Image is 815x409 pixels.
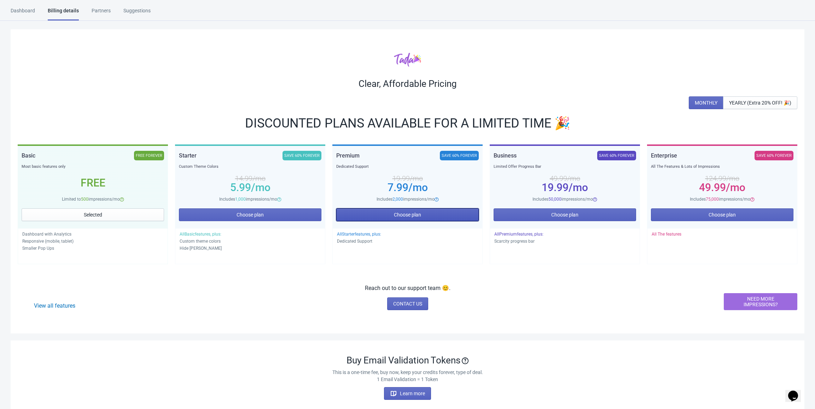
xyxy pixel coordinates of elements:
button: YEARLY (Extra 20% OFF! 🎉) [723,96,797,109]
div: FREE FOREVER [134,151,164,160]
button: Selected [22,208,164,221]
button: Choose plan [651,208,793,221]
span: /mo [251,181,270,194]
span: Includes impressions/mo [690,197,750,202]
span: /mo [569,181,588,194]
p: Dashboard with Analytics [22,231,163,238]
span: CONTACT US [393,301,422,307]
span: 50,000 [548,197,561,202]
span: 1,000 [235,197,246,202]
button: Choose plan [494,208,636,221]
span: 500 [81,197,88,202]
span: All Basic features, plus: [180,232,221,237]
span: All Premium features, plus: [494,232,543,237]
p: 1 Email Validation = 1 Token [18,376,797,383]
div: SAVE 60% FOREVER [283,151,321,160]
div: 124.99 /mo [651,176,793,181]
div: 19.99 [494,185,636,190]
div: SAVE 60% FOREVER [597,151,636,160]
div: DISCOUNTED PLANS AVAILABLE FOR A LIMITED TIME 🎉 [18,118,797,129]
span: Choose plan [394,212,421,218]
div: Partners [92,7,111,19]
iframe: chat widget [785,381,808,402]
span: Learn more [390,390,425,397]
div: Business [494,151,517,160]
div: Custom Theme Colors [179,163,321,170]
span: Choose plan [551,212,578,218]
div: Buy Email Validation Tokens [18,355,797,366]
span: MONTHLY [695,100,717,106]
p: Scarcity progress bar [494,238,635,245]
span: All The features [652,232,681,237]
p: This is a one-time fee, buy now, keep your credits forever, type of deal. [18,369,797,376]
button: MONTHLY [689,96,723,109]
div: Limited Offer Progress Bar [494,163,636,170]
div: 49.99 /mo [494,176,636,181]
button: NEED MORE IMPRESSIONS? [724,293,797,310]
div: 5.99 [179,185,321,190]
div: 7.99 [336,185,479,190]
p: Smaller Pop Ups [22,245,163,252]
p: Dedicated Support [337,238,478,245]
a: View all features [34,302,75,309]
span: 75,000 [706,197,719,202]
div: Dedicated Support [336,163,479,170]
span: Includes impressions/mo [219,197,277,202]
span: /mo [408,181,428,194]
img: tadacolor.png [394,52,421,67]
div: Starter [179,151,197,160]
div: Billing details [48,7,79,20]
div: 49.99 [651,185,793,190]
div: SAVE 60% FOREVER [755,151,793,160]
div: Clear, Affordable Pricing [18,78,797,89]
p: Responsive (mobile, tablet) [22,238,163,245]
span: Selected [84,212,102,218]
span: YEARLY (Extra 20% OFF! 🎉) [729,100,791,106]
button: Choose plan [179,208,321,221]
span: All Starter features, plus: [337,232,381,237]
div: Basic [22,151,35,160]
p: Reach out to our support team 😊. [365,284,450,292]
div: SAVE 60% FOREVER [440,151,479,160]
div: Enterprise [651,151,677,160]
div: Limited to impressions/mo [22,196,164,203]
div: Suggestions [123,7,151,19]
button: Choose plan [336,208,479,221]
span: Choose plan [237,212,264,218]
span: Includes impressions/mo [377,197,435,202]
div: Free [22,180,164,186]
div: Premium [336,151,360,160]
span: 2,000 [392,197,403,202]
div: Dashboard [11,7,35,19]
p: Hide [PERSON_NAME] [180,245,321,252]
p: Custom theme colors [180,238,321,245]
span: Choose plan [709,212,736,218]
span: /mo [726,181,745,194]
button: Learn more [384,387,431,400]
div: All The Features & Lots of Impressions [651,163,793,170]
span: Includes impressions/mo [532,197,593,202]
span: NEED MORE IMPRESSIONS? [730,296,791,307]
div: 19.99 /mo [336,176,479,181]
a: CONTACT US [387,297,428,310]
div: Most basic features only [22,163,164,170]
div: 14.99 /mo [179,176,321,181]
